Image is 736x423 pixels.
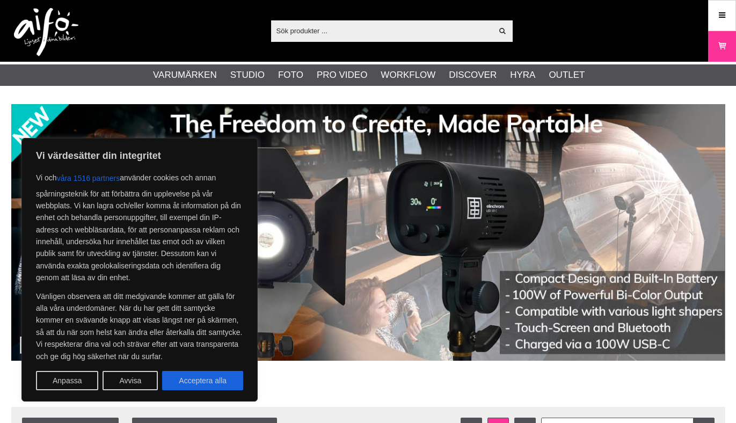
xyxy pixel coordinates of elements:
[36,169,243,284] p: Vi och använder cookies och annan spårningsteknik för att förbättra din upplevelse på vår webbpla...
[153,68,217,82] a: Varumärken
[162,371,243,390] button: Acceptera alla
[14,8,78,56] img: logo.png
[449,68,497,82] a: Discover
[510,68,535,82] a: Hyra
[36,371,98,390] button: Anpassa
[549,68,585,82] a: Outlet
[36,290,243,362] p: Vänligen observera att ditt medgivande kommer att gälla för alla våra underdomäner. När du har ge...
[317,68,367,82] a: Pro Video
[103,371,158,390] button: Avvisa
[230,68,265,82] a: Studio
[278,68,303,82] a: Foto
[271,23,493,39] input: Sök produkter ...
[11,104,725,361] img: Annons:002 banner-elin-led100c11390x.jpg
[57,169,120,188] button: våra 1516 partners
[21,138,258,402] div: Vi värdesätter din integritet
[381,68,435,82] a: Workflow
[36,149,243,162] p: Vi värdesätter din integritet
